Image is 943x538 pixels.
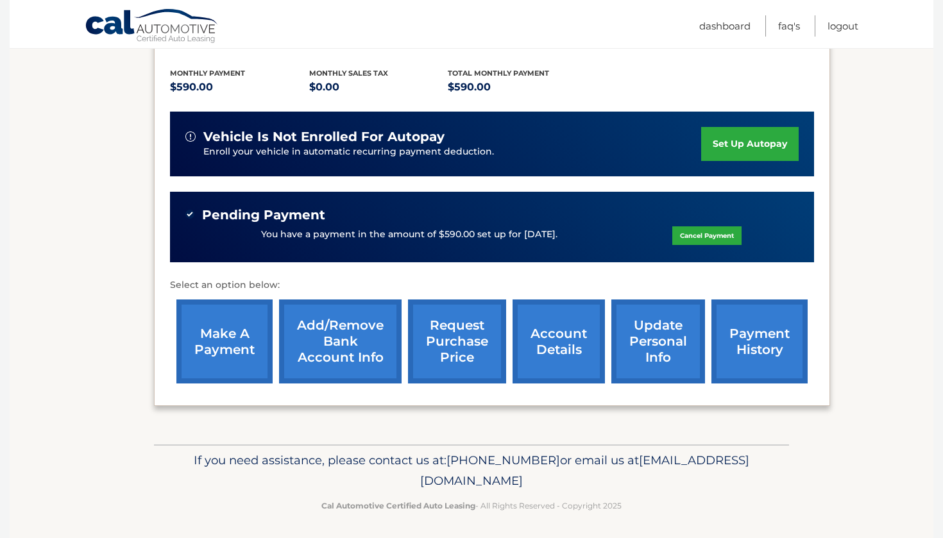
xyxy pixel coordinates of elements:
span: Total Monthly Payment [448,69,549,78]
span: [PHONE_NUMBER] [446,453,560,467]
a: request purchase price [408,299,506,383]
span: Pending Payment [202,207,325,223]
p: Enroll your vehicle in automatic recurring payment deduction. [203,145,701,159]
p: $0.00 [309,78,448,96]
a: payment history [711,299,808,383]
img: alert-white.svg [185,131,196,142]
a: make a payment [176,299,273,383]
a: update personal info [611,299,705,383]
p: $590.00 [170,78,309,96]
span: Monthly Payment [170,69,245,78]
p: You have a payment in the amount of $590.00 set up for [DATE]. [261,228,557,242]
strong: Cal Automotive Certified Auto Leasing [321,501,475,510]
a: set up autopay [701,127,799,161]
p: Select an option below: [170,278,814,293]
a: Cancel Payment [672,226,742,245]
a: Cal Automotive [85,8,219,46]
img: check-green.svg [185,210,194,219]
a: Add/Remove bank account info [279,299,402,383]
a: Logout [828,15,858,37]
p: $590.00 [448,78,587,96]
a: FAQ's [778,15,800,37]
span: [EMAIL_ADDRESS][DOMAIN_NAME] [420,453,749,488]
p: If you need assistance, please contact us at: or email us at [162,450,781,491]
a: Dashboard [699,15,751,37]
span: vehicle is not enrolled for autopay [203,129,445,145]
p: - All Rights Reserved - Copyright 2025 [162,499,781,512]
span: Monthly sales Tax [309,69,388,78]
a: account details [513,299,605,383]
